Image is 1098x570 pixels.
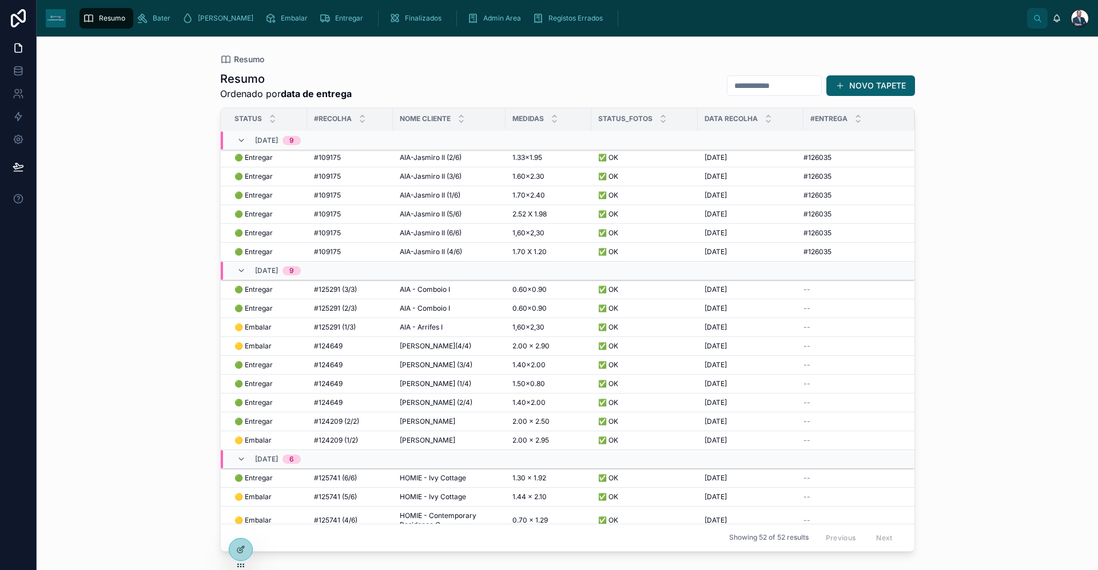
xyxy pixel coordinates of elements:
[598,436,691,445] a: ✅ OK
[314,398,386,407] a: #124649
[314,247,341,256] span: #109175
[314,473,357,483] span: #125741 (6/6)
[803,153,832,162] span: #126035
[803,323,901,332] a: --
[512,304,584,313] a: 0.60x0.90
[512,191,584,200] a: 1.70×2.40
[234,398,273,407] span: 🟢 Entregar
[598,285,618,294] span: ✅ OK
[400,360,472,370] span: [PERSON_NAME] (3/4)
[512,516,584,525] a: 0.70 x 1.29
[400,210,462,219] span: AIA-Jasmiro II (5/6)
[314,285,357,294] span: #125291 (3/3)
[803,247,901,256] a: #126035
[705,191,797,200] a: [DATE]
[705,304,797,313] a: [DATE]
[400,285,499,294] a: AIA - Comboio I
[803,191,832,200] span: #126035
[400,417,455,426] span: [PERSON_NAME]
[314,323,386,332] a: #125291 (1/3)
[705,492,797,501] a: [DATE]
[598,304,691,313] a: ✅ OK
[314,379,343,388] span: #124649
[598,473,691,483] a: ✅ OK
[400,228,462,238] span: AIA-Jasmiro II (6/6)
[314,247,386,256] a: #109175
[400,492,499,501] a: HOMIE - Ivy Cottage
[598,360,618,370] span: ✅ OK
[598,153,691,162] a: ✅ OK
[234,417,273,426] span: 🟢 Entregar
[400,285,450,294] span: AIA - Comboio I
[255,136,278,145] span: [DATE]
[314,228,341,238] span: #109175
[810,114,848,123] span: #Entrega
[705,114,758,123] span: Data Recolha
[512,323,544,332] span: 1,60×2,30
[598,323,618,332] span: ✅ OK
[234,191,273,200] span: 🟢 Entregar
[512,191,545,200] span: 1.70×2.40
[529,8,611,29] a: Registos Errados
[548,14,603,23] span: Registos Errados
[234,114,262,123] span: Status
[153,14,170,23] span: Bater
[314,436,386,445] a: #124209 (1/2)
[705,342,797,351] a: [DATE]
[400,191,460,200] span: AIA-Jasmiro II (1/6)
[598,153,618,162] span: ✅ OK
[598,285,691,294] a: ✅ OK
[400,473,499,483] a: HOMIE - Ivy Cottage
[512,304,547,313] span: 0.60x0.90
[705,398,797,407] a: [DATE]
[464,8,529,29] a: Admin Area
[255,455,278,464] span: [DATE]
[198,14,253,23] span: [PERSON_NAME]
[512,516,548,525] span: 0.70 x 1.29
[598,417,618,426] span: ✅ OK
[289,455,294,464] div: 6
[598,398,618,407] span: ✅ OK
[220,87,352,101] span: Ordenado por
[598,516,618,525] span: ✅ OK
[803,436,901,445] a: --
[803,473,901,483] a: --
[46,9,66,27] img: App logo
[234,360,300,370] a: 🟢 Entregar
[803,398,810,407] span: --
[803,417,810,426] span: --
[598,191,691,200] a: ✅ OK
[803,228,901,238] a: #126035
[314,191,386,200] a: #109175
[705,323,797,332] a: [DATE]
[314,228,386,238] a: #109175
[705,417,797,426] a: [DATE]
[598,228,691,238] a: ✅ OK
[314,342,343,351] span: #124649
[803,417,901,426] a: --
[512,436,549,445] span: 2.00 x 2.95
[705,172,797,181] a: [DATE]
[512,417,550,426] span: 2.00 x 2.50
[400,473,466,483] span: HOMIE - Ivy Cottage
[705,285,797,294] a: [DATE]
[314,114,352,123] span: #Recolha
[314,342,386,351] a: #124649
[803,473,810,483] span: --
[803,323,810,332] span: --
[314,360,386,370] a: #124649
[598,417,691,426] a: ✅ OK
[705,228,797,238] a: [DATE]
[234,210,273,219] span: 🟢 Entregar
[234,191,300,200] a: 🟢 Entregar
[314,360,343,370] span: #124649
[400,247,462,256] span: AIA-Jasmiro II (4/6)
[400,379,499,388] a: [PERSON_NAME] (1/4)
[400,379,471,388] span: [PERSON_NAME] (1/4)
[512,398,546,407] span: 1.40×2.00
[234,323,272,332] span: 🟡 Embalar
[512,228,544,238] span: 1,60×2,30
[400,304,450,313] span: AIA - Comboio I
[705,417,727,426] span: [DATE]
[803,342,901,351] a: --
